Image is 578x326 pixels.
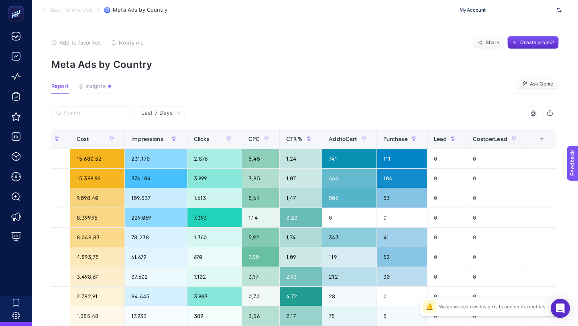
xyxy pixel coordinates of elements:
div: 2,93 [280,267,322,286]
div: 41 [377,228,427,247]
div: 30 [377,267,427,286]
div: 15.398,96 [70,169,124,188]
div: 3.498,67 [70,267,124,286]
div: 0 [466,149,527,168]
div: + [534,136,550,142]
div: 5 [377,306,427,326]
span: Ask Genie [530,81,553,87]
div: 2.876 [187,149,242,168]
div: 0 [427,149,466,168]
div: 0 [466,287,527,306]
div: 5,45 [242,149,279,168]
div: 7,30 [242,247,279,267]
div: 0 [427,267,466,286]
div: 231.170 [125,149,187,168]
div: 3,56 [242,306,279,326]
div: 78.238 [125,228,187,247]
div: 0 [427,287,466,306]
div: Open Intercom Messenger [551,299,570,318]
p: Meta Ads by Country [51,59,559,70]
div: 0 [427,247,466,267]
span: Cost [77,136,89,142]
div: 84.445 [125,287,187,306]
div: 0 [427,188,466,208]
div: 1.613 [187,188,242,208]
div: 1,24 [280,149,322,168]
span: Clicks [194,136,210,142]
div: 0 [322,208,376,227]
div: 1,07 [280,169,322,188]
div: 0 [466,228,527,247]
button: Add to favorites [51,39,101,46]
div: 3.983 [187,287,242,306]
div: 2,17 [280,306,322,326]
div: 343 [322,228,376,247]
div: 1,74 [280,228,322,247]
button: Notify me [111,39,144,46]
div: 1.385,48 [70,306,124,326]
span: Share [486,39,500,46]
span: Report [51,83,69,90]
span: CPC [248,136,260,142]
div: 741 [322,149,376,168]
span: AddtoCart [329,136,357,142]
div: 8.048,83 [70,228,124,247]
div: 17.933 [125,306,187,326]
div: 466 [322,169,376,188]
span: Last 7 Days [141,109,173,117]
span: CostperLead [473,136,507,142]
button: Share [473,36,504,49]
div: 28 [322,287,376,306]
div: 1,09 [280,247,322,267]
div: 3,23 [280,208,322,227]
span: Lead [434,136,447,142]
div: 0 [427,208,466,227]
div: 670 [187,247,242,267]
div: 5,64 [242,188,279,208]
span: Meta Ads by Country [113,7,167,13]
div: 109.537 [125,188,187,208]
span: / [98,6,100,13]
div: 0 [466,208,527,227]
input: Search [63,110,127,116]
div: 1,14 [242,208,279,227]
span: Back To Analysis [51,7,93,13]
div: 9.098,40 [70,188,124,208]
div: 7.393 [187,208,242,227]
div: 3.999 [187,169,242,188]
div: 104 [377,169,427,188]
div: 0 [427,169,466,188]
span: Create project [520,39,554,46]
div: 4.893,75 [70,247,124,267]
div: 37.602 [125,267,187,286]
div: 3,17 [242,267,279,286]
div: 0 [466,169,527,188]
div: 212 [322,267,376,286]
span: My Account [460,7,554,13]
span: Add to favorites [59,39,101,46]
div: 3,85 [242,169,279,188]
div: 0 [377,287,427,306]
div: 0 [466,247,527,267]
span: Impressions [131,136,163,142]
div: 5,92 [242,228,279,247]
span: CTR % [286,136,303,142]
span: Notify me [119,39,144,46]
div: 61.679 [125,247,187,267]
img: svg%3e [557,6,562,14]
div: 11 items selected [533,136,540,153]
div: 75 [322,306,376,326]
div: 0 [427,228,466,247]
div: 4,72 [280,287,322,306]
button: Create project [507,36,559,49]
div: 🔔 [423,300,436,313]
span: Purchase [383,136,408,142]
div: 0 [466,188,527,208]
div: 0 [377,208,427,227]
div: 119 [322,247,376,267]
span: Feedback [5,2,31,9]
div: 229.069 [125,208,187,227]
div: 53 [377,188,427,208]
p: We generated new insights based on the metrics [439,304,545,310]
div: 1,47 [280,188,322,208]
